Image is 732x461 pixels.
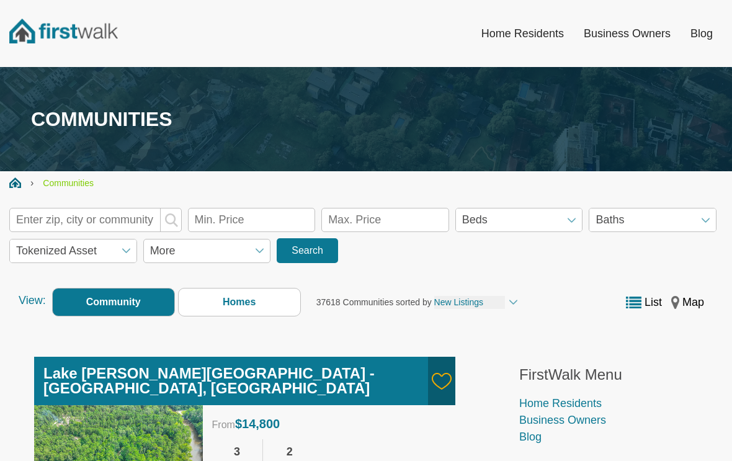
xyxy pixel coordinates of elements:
[9,19,118,43] img: FirstWalk
[519,431,542,443] a: Blog
[471,20,574,47] a: Home Residents
[235,417,280,431] span: $14,800
[52,288,175,316] label: Community
[519,366,698,384] h3: FirstWalk Menu
[316,297,432,307] span: 37618 Communities sorted by
[43,365,375,396] a: Lake [PERSON_NAME][GEOGRAPHIC_DATA] - [GEOGRAPHIC_DATA], [GEOGRAPHIC_DATA]
[682,296,704,308] span: Map
[574,20,681,47] a: Business Owners
[681,20,723,47] a: Blog
[188,208,316,232] input: Min. Price
[321,208,449,232] input: Max. Price
[212,414,446,433] div: From
[178,288,301,316] label: Homes
[277,238,338,263] button: Search
[225,444,250,460] div: 3
[275,444,304,460] div: 2
[519,414,606,426] a: Business Owners
[645,296,662,308] span: List
[43,178,94,188] a: Communities
[143,239,271,263] span: More
[519,397,602,410] a: Home Residents
[9,208,182,232] input: Enter zip, city or community
[9,107,723,131] h1: Communities
[623,294,665,311] button: List
[668,294,707,311] button: Map
[19,292,46,309] span: View:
